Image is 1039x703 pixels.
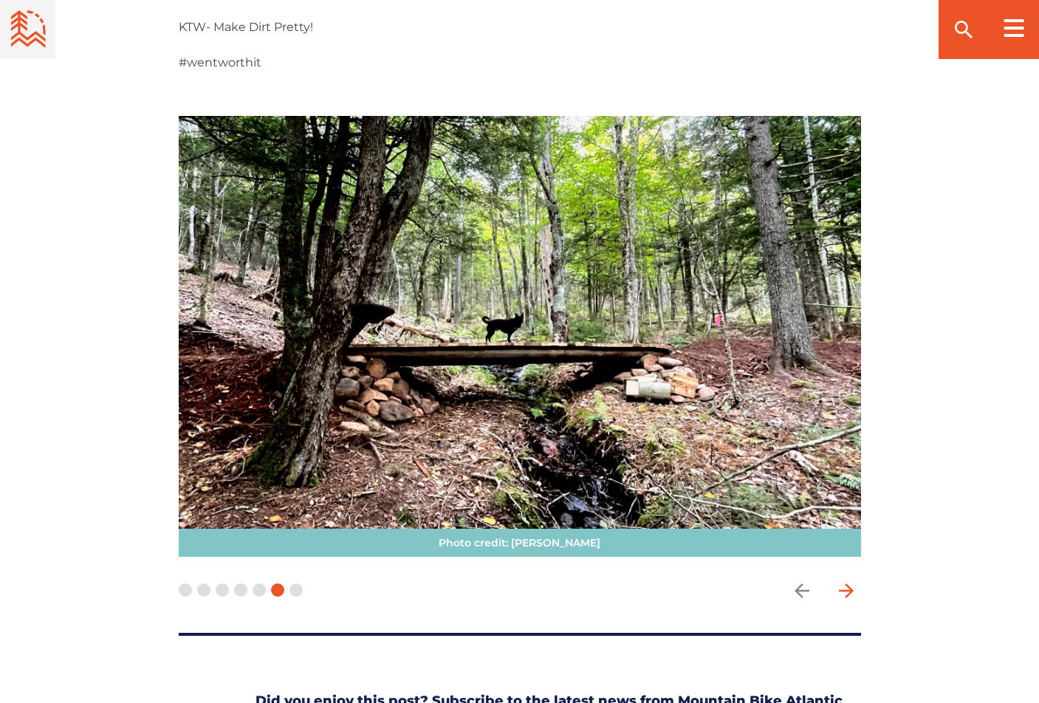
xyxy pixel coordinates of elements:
[179,116,861,529] img: Photo credit: Chris Nowlan
[842,598,861,617] a: mail
[179,529,861,557] dd: Photo credit: [PERSON_NAME]
[791,580,813,602] ion-icon: arrow back
[179,18,861,36] p: KTW- Make Dirt Pretty!
[952,18,975,41] ion-icon: search
[179,54,861,72] p: #wentworthit
[835,580,857,602] ion-icon: arrow forward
